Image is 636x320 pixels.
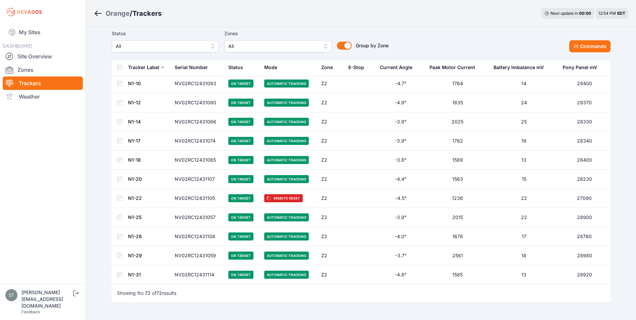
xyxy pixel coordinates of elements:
td: -4.7° [376,74,425,93]
a: N1-10 [128,81,141,86]
td: -4.9° [376,93,425,112]
a: Site Overview [3,50,83,63]
a: N1-25 [128,214,141,220]
td: -3.7° [376,246,425,265]
a: N1-31 [128,272,141,277]
td: 22 [489,189,559,208]
td: -3.9° [376,112,425,131]
span: Automatic Tracking [264,252,309,260]
td: 28230 [559,170,611,189]
td: 28920 [559,265,611,284]
td: NV02RC12431066 [171,112,224,131]
td: 2561 [425,246,489,265]
span: On Target [228,232,253,241]
td: 28900 [559,208,611,227]
span: All [116,42,206,50]
a: N1-18 [128,157,141,163]
td: 2015 [425,208,489,227]
div: 00 : 00 [579,11,591,16]
a: N1-14 [128,119,141,124]
td: 1589 [425,151,489,170]
span: Automatic Tracking [264,232,309,241]
td: NV02RC12431059 [171,246,224,265]
a: Trackers [3,76,83,90]
span: All [228,42,318,50]
img: Nevados [5,7,43,17]
td: 13 [489,265,559,284]
button: Serial Number [175,59,213,75]
div: Current Angle [380,64,412,71]
button: All [112,40,219,52]
div: Serial Number [175,64,208,71]
span: On Target [228,137,253,145]
td: -4.8° [376,265,425,284]
td: Z2 [317,151,344,170]
span: On Target [228,99,253,107]
td: 28330 [559,112,611,131]
div: Battery Imbalance mV [494,64,544,71]
button: All [224,40,332,52]
td: 1563 [425,170,489,189]
span: On Target [228,252,253,260]
td: 28980 [559,246,611,265]
div: E-Stop [348,64,364,71]
span: 1 [137,290,139,296]
span: / [130,9,132,18]
td: -3.9° [376,208,425,227]
td: Z2 [317,112,344,131]
h3: Trackers [132,9,162,18]
td: 1236 [425,189,489,208]
td: 15 [489,170,559,189]
label: Zones [224,30,332,38]
span: EDT [617,11,625,16]
td: 13 [489,151,559,170]
td: NV02RC12431105 [171,189,224,208]
td: NV02RC12431108 [171,227,224,246]
button: Status [228,59,248,75]
span: On Target [228,118,253,126]
span: Automatic Tracking [264,271,309,279]
div: Tracker Label [128,64,159,71]
img: steve@nevados.solar [5,289,17,301]
span: On Target [228,271,253,279]
button: Current Angle [380,59,418,75]
td: 29370 [559,93,611,112]
span: On Target [228,213,253,221]
div: Peak Motor Current [429,64,475,71]
td: 2025 [425,112,489,131]
td: 18 [489,246,559,265]
span: On Target [228,79,253,88]
td: Z2 [317,189,344,208]
td: Z2 [317,227,344,246]
td: 1835 [425,93,489,112]
td: 1585 [425,265,489,284]
td: NV02RC12431065 [171,151,224,170]
div: Orange [106,9,130,18]
span: Automatic Tracking [264,79,309,88]
span: Automatic Tracking [264,213,309,221]
span: Next update in [551,11,578,16]
td: NV02RC12431080 [171,93,224,112]
td: Z2 [317,93,344,112]
td: Z2 [317,170,344,189]
span: Group by Zone [356,43,389,48]
td: Z2 [317,74,344,93]
td: NV02RC12431114 [171,265,224,284]
td: -3.9° [376,131,425,151]
button: Mode [264,59,283,75]
td: 27090 [559,189,611,208]
a: Feedback [21,309,40,314]
a: N1-20 [128,176,142,182]
span: Automatic Tracking [264,137,309,145]
button: Tracker Label [128,59,165,75]
div: Pony Panel mV [563,64,597,71]
td: 28400 [559,151,611,170]
span: 72 [145,290,151,296]
a: N1-17 [128,138,140,144]
td: 1762 [425,131,489,151]
a: N1-22 [128,195,142,201]
span: Automatic Tracking [264,118,309,126]
button: Battery Imbalance mV [494,59,549,75]
span: Automatic Tracking [264,175,309,183]
td: 25 [489,112,559,131]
